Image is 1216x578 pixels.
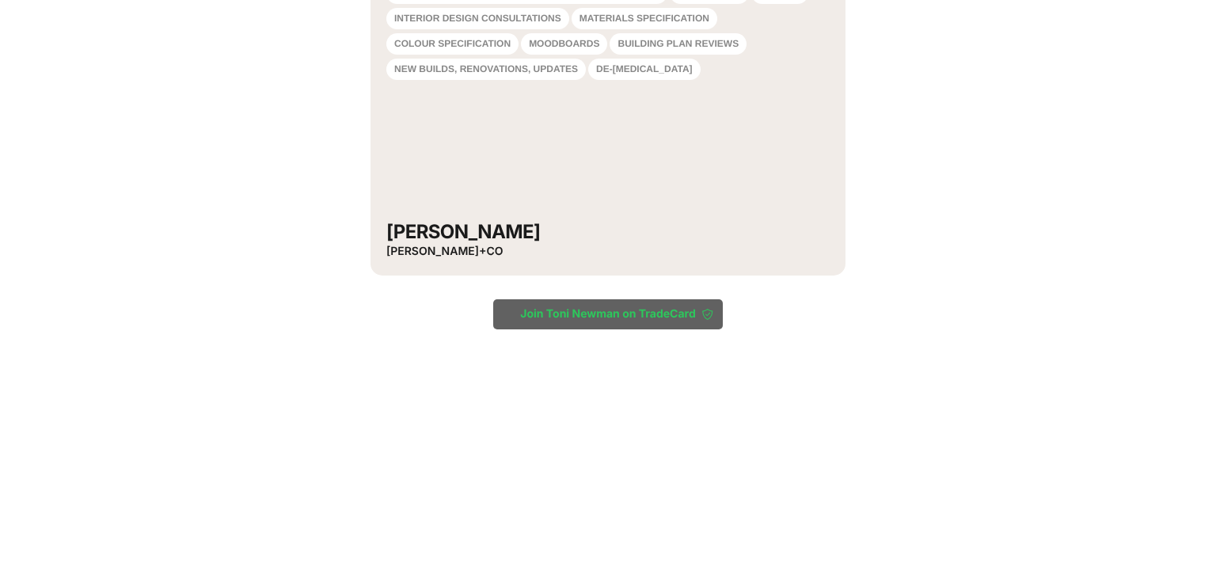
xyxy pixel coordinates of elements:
[610,33,747,55] div: Building Plan Reviews
[572,8,717,29] div: Materials Specification
[386,59,586,80] div: New Builds, Renovations, Updates
[521,33,607,55] div: Moodboards
[386,220,639,244] h3: [PERSON_NAME]
[588,59,701,80] div: De-[MEDICAL_DATA]
[386,244,639,260] h6: [PERSON_NAME]+CO
[386,8,569,29] div: Interior Design Consultations
[386,33,519,55] div: Colour Specification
